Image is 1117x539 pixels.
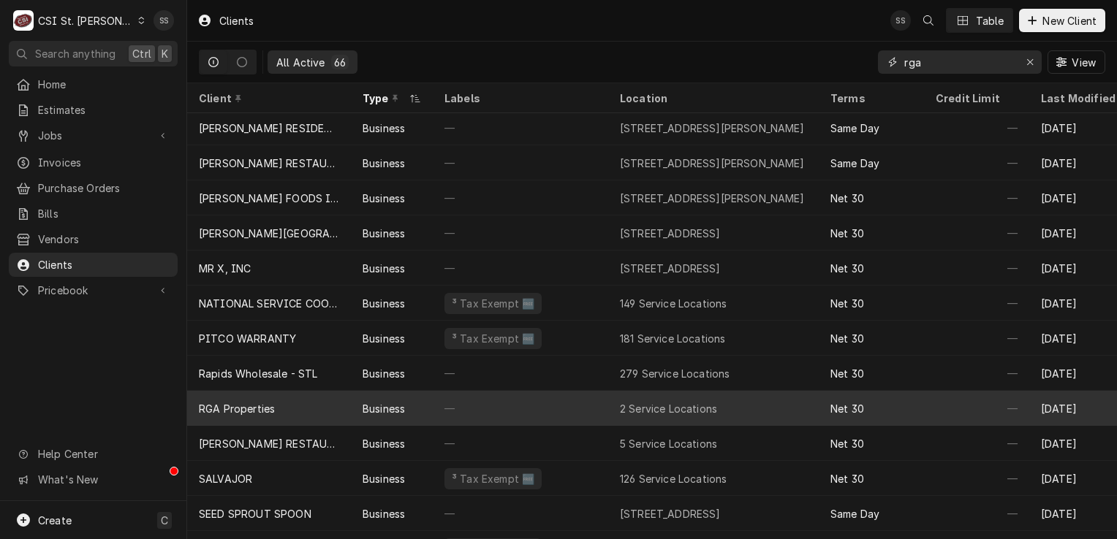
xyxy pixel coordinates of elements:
[830,121,879,136] div: Same Day
[830,401,864,416] div: Net 30
[620,401,717,416] div: 2 Service Locations
[433,356,608,391] div: —
[363,261,405,276] div: Business
[9,227,178,251] a: Vendors
[13,10,34,31] div: CSI St. Louis's Avatar
[830,506,879,521] div: Same Day
[35,46,116,61] span: Search anything
[1019,9,1105,32] button: New Client
[38,283,148,298] span: Pricebook
[917,9,940,32] button: Open search
[830,471,864,486] div: Net 30
[199,401,275,416] div: RGA Properties
[154,10,174,31] div: Sarah Shafer's Avatar
[9,176,178,200] a: Purchase Orders
[9,123,178,148] a: Go to Jobs
[450,331,536,346] div: ³ Tax Exempt 🆓
[38,102,170,118] span: Estimates
[132,46,151,61] span: Ctrl
[199,156,339,171] div: [PERSON_NAME] RESTAURANTS, MCDONALDS #14821 COLUMBIA
[620,121,805,136] div: [STREET_ADDRESS][PERSON_NAME]
[162,46,168,61] span: K
[9,467,178,492] a: Go to What's New
[620,91,807,106] div: Location
[38,128,148,143] span: Jobs
[363,331,405,346] div: Business
[9,202,178,226] a: Bills
[199,91,336,106] div: Client
[830,261,864,276] div: Net 30
[936,91,1015,106] div: Credit Limit
[444,91,597,106] div: Labels
[199,331,296,346] div: PITCO WARRANTY
[433,180,608,215] div: —
[620,226,721,241] div: [STREET_ADDRESS]
[830,331,864,346] div: Net 30
[199,471,252,486] div: SALVAJOR
[904,50,1014,74] input: Keyword search
[363,226,405,241] div: Business
[620,366,730,381] div: 279 Service Locations
[620,436,717,451] div: 5 Service Locations
[199,296,339,311] div: NATIONAL SERVICE COOPERATIVE
[38,472,169,487] span: What's New
[199,436,339,451] div: [PERSON_NAME] RESTAURANT SUPPLY (1)
[363,156,405,171] div: Business
[199,121,339,136] div: [PERSON_NAME] RESIDENCE
[433,391,608,426] div: —
[199,226,339,241] div: [PERSON_NAME][GEOGRAPHIC_DATA]
[924,215,1029,251] div: —
[9,72,178,96] a: Home
[976,13,1004,28] div: Table
[9,41,178,66] button: Search anythingCtrlK
[38,180,170,196] span: Purchase Orders
[620,471,727,486] div: 126 Service Locations
[1040,13,1099,28] span: New Client
[363,401,405,416] div: Business
[1048,50,1105,74] button: View
[830,296,864,311] div: Net 30
[890,10,911,31] div: SS
[620,191,805,206] div: [STREET_ADDRESS][PERSON_NAME]
[363,366,405,381] div: Business
[38,446,169,462] span: Help Center
[620,506,721,521] div: [STREET_ADDRESS]
[334,55,346,70] div: 66
[9,442,178,466] a: Go to Help Center
[363,121,405,136] div: Business
[924,251,1029,286] div: —
[830,436,864,451] div: Net 30
[924,321,1029,356] div: —
[924,426,1029,461] div: —
[363,471,405,486] div: Business
[890,10,911,31] div: Sarah Shafer's Avatar
[276,55,325,70] div: All Active
[9,150,178,175] a: Invoices
[154,10,174,31] div: SS
[433,215,608,251] div: —
[1069,55,1099,70] span: View
[620,296,727,311] div: 149 Service Locations
[199,366,318,381] div: Rapids Wholesale - STL
[363,191,405,206] div: Business
[830,366,864,381] div: Net 30
[450,471,536,486] div: ³ Tax Exempt 🆓
[924,391,1029,426] div: —
[450,296,536,311] div: ³ Tax Exempt 🆓
[13,10,34,31] div: C
[38,77,170,92] span: Home
[924,356,1029,391] div: —
[620,331,725,346] div: 181 Service Locations
[924,145,1029,180] div: —
[830,91,909,106] div: Terms
[924,180,1029,215] div: —
[363,506,405,521] div: Business
[199,506,311,521] div: SEED SPROUT SPOON
[433,496,608,531] div: —
[924,496,1029,531] div: —
[38,13,133,28] div: CSI St. [PERSON_NAME]
[830,191,864,206] div: Net 30
[161,513,168,528] span: C
[433,426,608,461] div: —
[38,232,170,247] span: Vendors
